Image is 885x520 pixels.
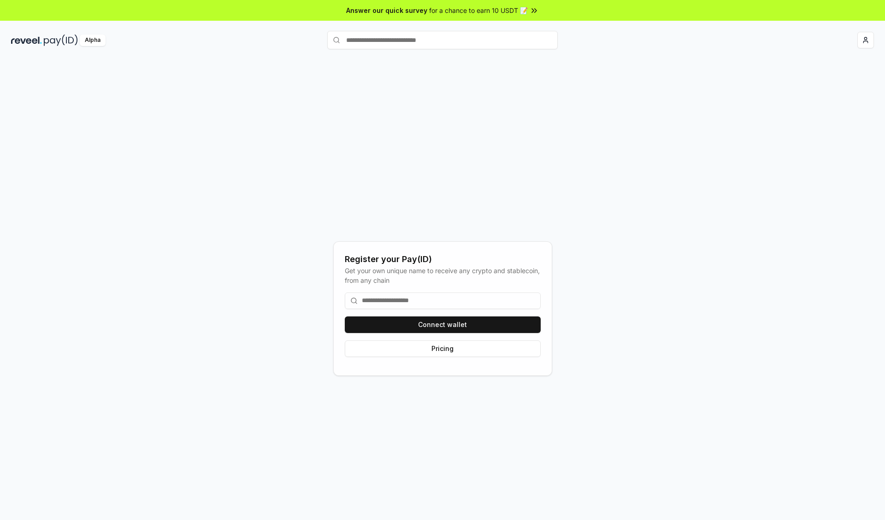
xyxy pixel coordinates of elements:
div: Get your own unique name to receive any crypto and stablecoin, from any chain [345,266,541,285]
img: reveel_dark [11,35,42,46]
button: Connect wallet [345,316,541,333]
span: for a chance to earn 10 USDT 📝 [429,6,528,15]
button: Pricing [345,340,541,357]
div: Alpha [80,35,106,46]
img: pay_id [44,35,78,46]
span: Answer our quick survey [346,6,427,15]
div: Register your Pay(ID) [345,253,541,266]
